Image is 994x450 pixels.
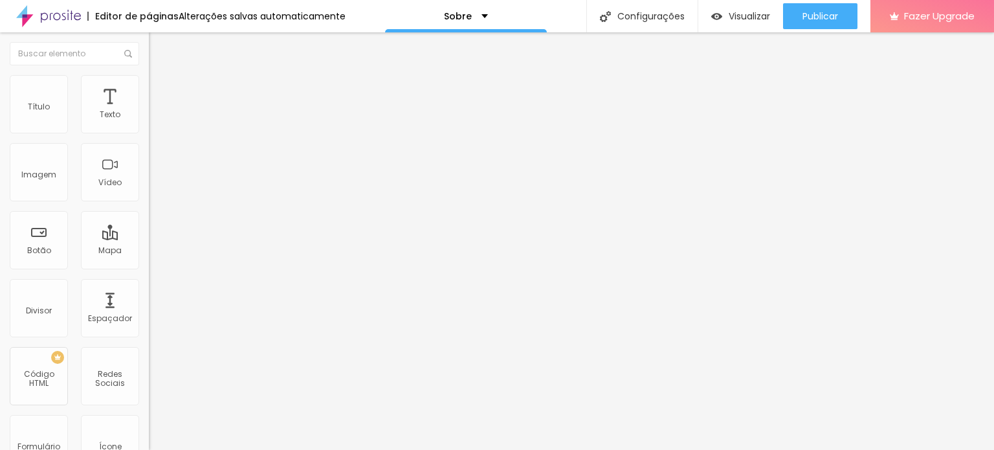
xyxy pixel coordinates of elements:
div: Texto [100,110,120,119]
input: Buscar elemento [10,42,139,65]
div: Espaçador [88,314,132,323]
p: Sobre [444,12,472,21]
div: Divisor [26,314,52,323]
img: view-1.svg [711,11,722,22]
div: Código HTML [13,377,64,396]
span: Visualizar [729,11,770,21]
div: Editor de páginas [87,12,179,21]
div: Vídeo [98,178,122,187]
div: Botão [27,246,51,255]
div: Mapa [98,246,122,255]
div: Imagem [21,178,56,187]
div: Título [28,110,50,119]
div: Alterações salvas automaticamente [179,12,346,21]
button: Publicar [783,3,857,29]
span: Publicar [802,11,838,21]
img: Icone [600,11,611,22]
iframe: Editor [149,32,994,450]
span: Fazer Upgrade [904,10,975,21]
button: Visualizar [698,3,783,29]
img: Icone [124,50,132,58]
div: Redes Sociais [84,377,135,396]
